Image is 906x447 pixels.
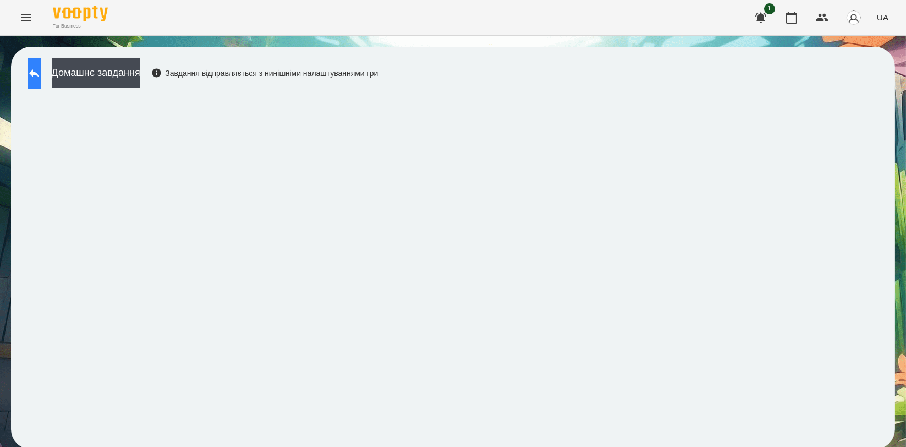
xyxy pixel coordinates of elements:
[53,23,108,30] span: For Business
[764,3,775,14] span: 1
[52,58,140,88] button: Домашнє завдання
[846,10,861,25] img: avatar_s.png
[53,6,108,21] img: Voopty Logo
[151,68,378,79] div: Завдання відправляється з нинішніми налаштуваннями гри
[13,4,40,31] button: Menu
[877,12,888,23] span: UA
[872,7,893,28] button: UA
